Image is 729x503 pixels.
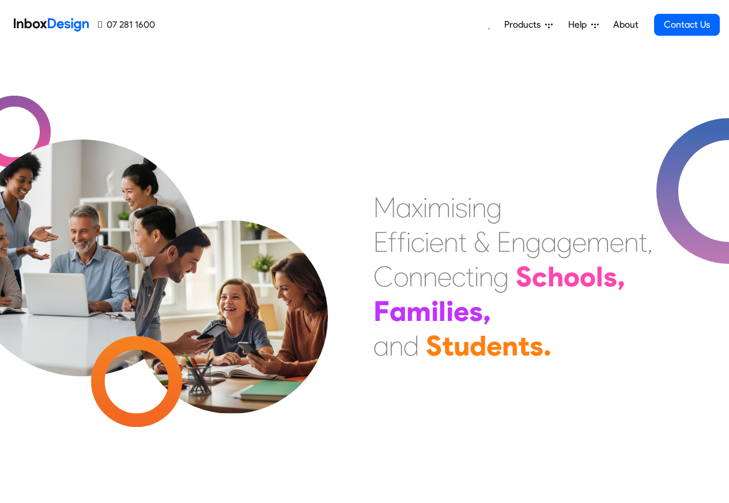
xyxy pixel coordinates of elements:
div: c [532,259,547,294]
div: s [530,328,543,363]
span: Help [568,18,591,32]
div: n [502,328,518,363]
div: n [624,225,639,259]
div: l [439,294,446,328]
a: Contact Us [654,14,720,36]
div: s [455,190,467,225]
div: s [603,259,617,294]
div: i [467,190,472,225]
div: S [426,328,442,363]
div: f [388,225,397,259]
div: S [516,259,532,294]
div: a [373,328,389,363]
div: , [483,294,491,328]
div: e [486,328,502,363]
div: a [396,190,411,225]
a: Help [564,13,603,36]
div: i [406,225,411,259]
div: g [526,225,541,259]
div: n [444,225,458,259]
div: , [617,259,625,294]
div: t [639,225,647,259]
div: d [403,328,419,363]
div: E [373,225,388,259]
div: m [406,294,431,328]
div: c [411,225,425,259]
a: Products [500,13,557,36]
img: parents_with_child.png [111,172,352,414]
div: t [518,328,530,363]
div: i [431,294,439,328]
div: t [458,225,467,259]
div: n [472,190,486,225]
div: e [610,225,624,259]
div: m [428,190,451,225]
div: x [411,190,423,225]
a: About [610,13,641,36]
div: n [511,225,526,259]
div: F [373,294,390,328]
div: s [469,294,483,328]
div: , [647,225,653,259]
div: i [423,190,428,225]
div: u [454,328,470,363]
div: E [497,225,511,259]
div: i [451,190,455,225]
div: h [547,259,564,294]
div: g [557,225,572,259]
div: . [543,328,552,363]
div: n [409,259,423,294]
div: e [454,294,469,328]
div: c [452,259,466,294]
a: 07 281 1600 [98,18,155,32]
div: n [389,328,403,363]
span: Products [504,18,545,32]
div: Maximising Efficient & Engagement, Connecting Schools, Families, and Students. [373,190,653,363]
div: m [587,225,610,259]
div: a [390,294,406,328]
div: a [541,225,557,259]
div: f [397,225,406,259]
div: o [394,259,409,294]
div: e [437,259,452,294]
div: d [470,328,486,363]
div: t [466,259,474,294]
div: n [423,259,437,294]
div: M [373,190,396,225]
div: t [442,328,454,363]
div: l [596,259,603,294]
div: i [446,294,454,328]
div: o [564,259,580,294]
div: n [479,259,493,294]
div: & [474,225,490,259]
div: g [493,259,509,294]
div: e [572,225,587,259]
div: C [373,259,394,294]
div: i [425,225,429,259]
div: e [429,225,444,259]
div: i [474,259,479,294]
div: o [580,259,596,294]
div: g [486,190,502,225]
